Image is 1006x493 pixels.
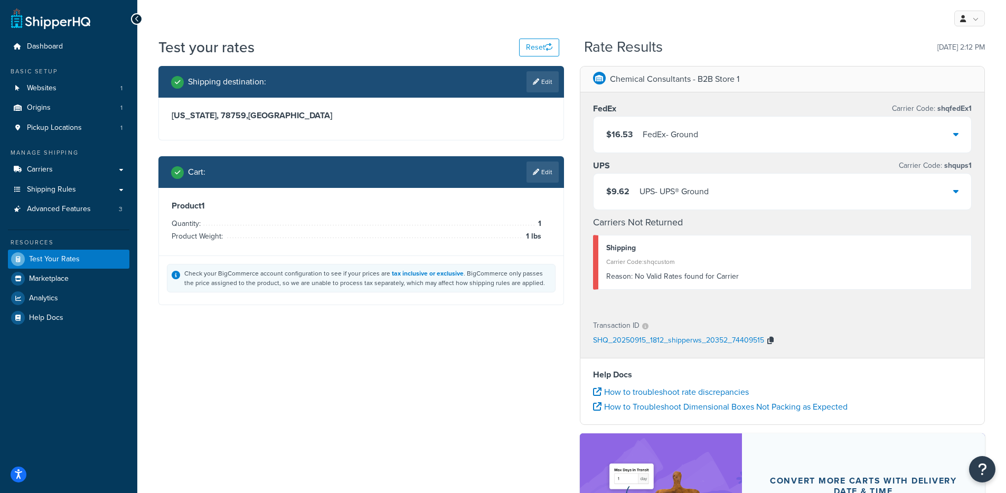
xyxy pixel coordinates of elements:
[593,318,640,333] p: Transaction ID
[640,184,709,199] div: UPS - UPS® Ground
[593,386,749,398] a: How to troubleshoot rate discrepancies
[584,39,663,55] h2: Rate Results
[8,289,129,308] a: Analytics
[29,255,80,264] span: Test Your Rates
[29,314,63,323] span: Help Docs
[27,42,63,51] span: Dashboard
[172,218,203,229] span: Quantity:
[593,215,972,230] h4: Carriers Not Returned
[29,274,69,283] span: Marketplace
[119,205,123,214] span: 3
[8,148,129,157] div: Manage Shipping
[172,201,551,211] h3: Product 1
[8,79,129,98] a: Websites1
[120,124,123,132] span: 1
[899,158,972,173] p: Carrier Code:
[8,37,129,56] a: Dashboard
[120,84,123,93] span: 1
[392,269,464,278] a: tax inclusive or exclusive
[606,271,633,282] span: Reason:
[606,254,964,269] div: Carrier Code: shqcustom
[8,118,129,138] a: Pickup Locations1
[610,72,739,87] p: Chemical Consultants - B2B Store 1
[593,368,972,381] h4: Help Docs
[8,269,129,288] a: Marketplace
[8,98,129,118] li: Origins
[29,294,58,303] span: Analytics
[606,241,964,255] div: Shipping
[188,167,205,177] h2: Cart :
[593,333,764,349] p: SHQ_20250915_1812_shipperws_20352_74409515
[526,71,559,92] a: Edit
[606,128,633,140] span: $16.53
[27,165,53,174] span: Carriers
[892,101,972,116] p: Carrier Code:
[606,269,964,284] div: No Valid Rates found for Carrier
[27,84,57,93] span: Websites
[593,401,848,413] a: How to Troubleshoot Dimensional Boxes Not Packing as Expected
[27,205,91,214] span: Advanced Features
[593,103,616,114] h3: FedEx
[523,230,541,243] span: 1 lbs
[8,180,129,200] a: Shipping Rules
[8,238,129,247] div: Resources
[935,103,972,114] span: shqfedEx1
[188,77,266,87] h2: Shipping destination :
[8,200,129,219] li: Advanced Features
[8,118,129,138] li: Pickup Locations
[184,269,551,288] div: Check your BigCommerce account configuration to see if your prices are . BigCommerce only passes ...
[937,40,985,55] p: [DATE] 2:12 PM
[8,200,129,219] a: Advanced Features3
[8,160,129,179] a: Carriers
[8,308,129,327] a: Help Docs
[969,456,995,482] button: Open Resource Center
[942,160,972,171] span: shqups1
[8,67,129,76] div: Basic Setup
[519,39,559,56] button: Reset
[27,185,76,194] span: Shipping Rules
[643,127,698,142] div: FedEx - Ground
[120,103,123,112] span: 1
[172,110,551,121] h3: [US_STATE], 78759 , [GEOGRAPHIC_DATA]
[8,98,129,118] a: Origins1
[27,124,82,132] span: Pickup Locations
[535,217,541,230] span: 1
[27,103,51,112] span: Origins
[8,79,129,98] li: Websites
[526,162,559,183] a: Edit
[606,185,629,197] span: $9.62
[593,160,610,171] h3: UPS
[172,231,225,242] span: Product Weight:
[8,250,129,269] a: Test Your Rates
[158,37,255,58] h1: Test your rates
